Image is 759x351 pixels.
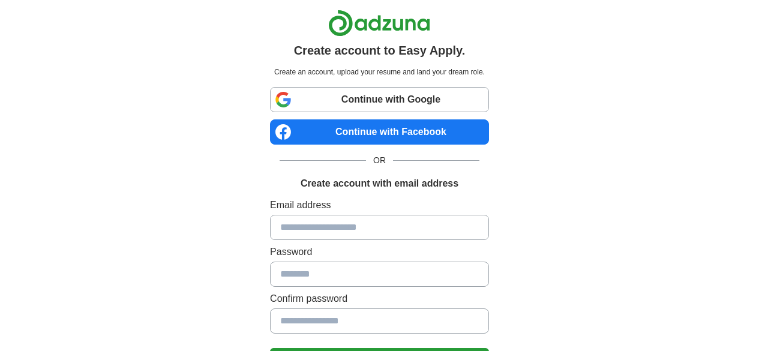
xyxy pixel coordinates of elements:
[270,292,489,306] label: Confirm password
[328,10,430,37] img: Adzuna logo
[270,245,489,259] label: Password
[272,67,487,77] p: Create an account, upload your resume and land your dream role.
[270,119,489,145] a: Continue with Facebook
[301,176,458,191] h1: Create account with email address
[270,198,489,212] label: Email address
[294,41,466,59] h1: Create account to Easy Apply.
[270,87,489,112] a: Continue with Google
[366,154,393,167] span: OR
